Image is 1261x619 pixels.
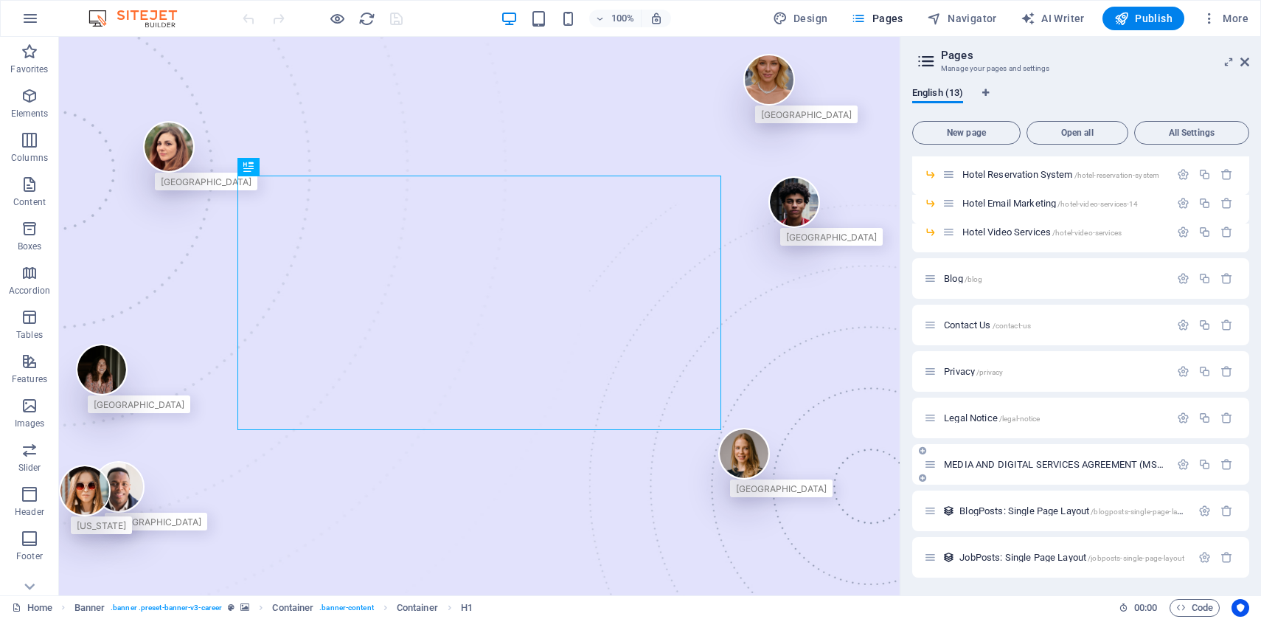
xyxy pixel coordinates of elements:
div: Remove [1220,319,1233,331]
button: New page [912,121,1021,145]
span: Design [773,11,828,26]
p: Features [12,373,47,385]
div: Duplicate [1198,458,1211,471]
p: Footer [16,550,43,562]
span: /blogposts-single-page-layout [1091,508,1192,516]
div: Remove [1220,168,1233,181]
div: Blog/blog [939,274,1170,283]
span: . banner-content [319,599,373,617]
button: All Settings [1134,121,1249,145]
div: Legal Notice/legal-notice [939,413,1170,423]
div: MEDIA AND DIGITAL SERVICES AGREEMENT (MSA) [939,460,1170,469]
span: Click to open page [962,169,1159,180]
div: Settings [1177,319,1189,331]
button: Publish [1102,7,1184,30]
div: Remove [1220,365,1233,378]
div: Duplicate [1198,365,1211,378]
div: Hotel Reservation System/hotel-reservation-system [958,170,1170,179]
button: Navigator [921,7,1003,30]
h6: 100% [611,10,635,27]
span: Click to select. Double-click to edit [461,599,473,617]
div: BlogPosts: Single Page Layout/blogposts-single-page-layout [955,506,1191,516]
p: Header [15,506,44,518]
span: Pages [851,11,903,26]
div: Settings [1177,226,1189,238]
button: Design [767,7,834,30]
span: /hotel-video-services-14 [1057,200,1138,208]
span: Click to open page [944,273,982,284]
div: Hotel Email Marketing/hotel-video-services-14 [958,198,1170,208]
div: Privacy/privacy [939,367,1170,376]
span: Click to select. Double-click to edit [397,599,438,617]
div: Duplicate [1198,272,1211,285]
h6: Session time [1119,599,1158,617]
span: More [1202,11,1248,26]
div: Duplicate [1198,412,1211,424]
button: Pages [845,7,909,30]
p: Accordion [9,285,50,297]
button: Usercentrics [1232,599,1249,617]
p: Images [15,418,45,429]
button: 100% [589,10,642,27]
div: Contact Us/contact-us [939,320,1170,330]
div: Settings [1177,197,1189,210]
span: /privacy [976,368,1003,376]
p: Slider [18,462,41,474]
span: Click to open page [962,226,1122,238]
span: : [1144,602,1147,613]
div: Duplicate [1198,197,1211,210]
div: Settings [1198,551,1211,564]
div: Settings [1177,168,1189,181]
span: 00 00 [1134,599,1157,617]
div: Settings [1177,412,1189,424]
p: Boxes [18,241,42,252]
span: /contact-us [993,322,1032,330]
span: /hotel-video-services [1052,229,1122,237]
div: Hotel Video Services/hotel-video-services [958,227,1170,237]
div: Remove [1220,551,1233,564]
span: /blog [965,275,983,283]
span: Click to select. Double-click to edit [74,599,105,617]
span: English (13) [912,84,963,105]
div: Settings [1177,272,1189,285]
span: New page [919,128,1014,137]
span: /jobposts-single-page-layout [1088,554,1184,562]
span: Click to open page [959,505,1192,516]
span: Click to open page [944,412,1040,423]
div: This layout is used as a template for all items (e.g. a blog post) of this collection. The conten... [942,505,955,517]
div: Duplicate [1198,319,1211,331]
div: Remove [1220,272,1233,285]
div: Duplicate [1198,168,1211,181]
div: This layout is used as a template for all items (e.g. a blog post) of this collection. The conten... [942,551,955,564]
div: Remove [1220,197,1233,210]
nav: breadcrumb [74,599,473,617]
button: AI Writer [1015,7,1091,30]
span: Click to open page [959,552,1184,563]
div: Remove [1220,458,1233,471]
div: JobPosts: Single Page Layout/jobposts-single-page-layout [955,553,1191,562]
div: Settings [1177,458,1189,471]
span: AI Writer [1021,11,1085,26]
div: Settings [1198,505,1211,517]
i: This element contains a background [240,604,249,612]
h3: Manage your pages and settings [941,62,1220,75]
button: Open all [1026,121,1128,145]
span: . banner .preset-banner-v3-career [111,599,222,617]
span: Click to open page [944,366,1003,377]
span: /legal-notice [999,415,1041,423]
span: Code [1176,599,1213,617]
button: More [1196,7,1254,30]
span: Click to select. Double-click to edit [272,599,313,617]
a: Click to cancel selection. Double-click to open Pages [12,599,52,617]
i: Reload page [358,10,375,27]
div: Settings [1177,365,1189,378]
span: Click to open page [962,198,1138,209]
p: Elements [11,108,49,120]
h2: Pages [941,49,1249,62]
div: Remove [1220,505,1233,517]
button: Click here to leave preview mode and continue editing [328,10,346,27]
p: Tables [16,329,43,341]
span: Navigator [927,11,997,26]
span: Open all [1033,128,1122,137]
div: Duplicate [1198,226,1211,238]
